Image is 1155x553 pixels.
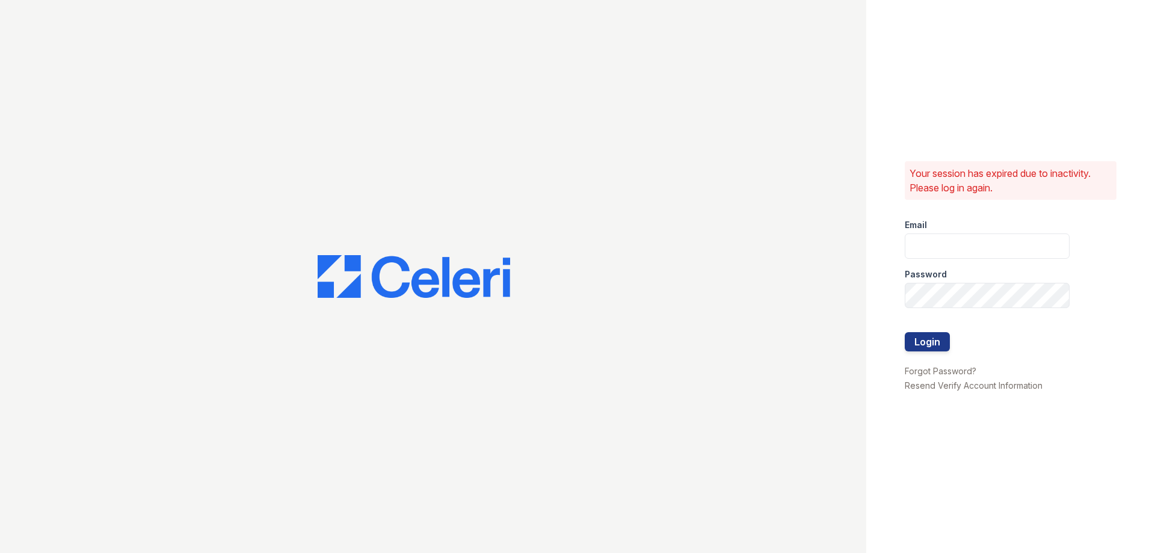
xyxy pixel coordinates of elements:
[910,166,1112,195] p: Your session has expired due to inactivity. Please log in again.
[318,255,510,298] img: CE_Logo_Blue-a8612792a0a2168367f1c8372b55b34899dd931a85d93a1a3d3e32e68fde9ad4.png
[905,380,1043,391] a: Resend Verify Account Information
[905,332,950,351] button: Login
[905,219,927,231] label: Email
[905,366,976,376] a: Forgot Password?
[905,268,947,280] label: Password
